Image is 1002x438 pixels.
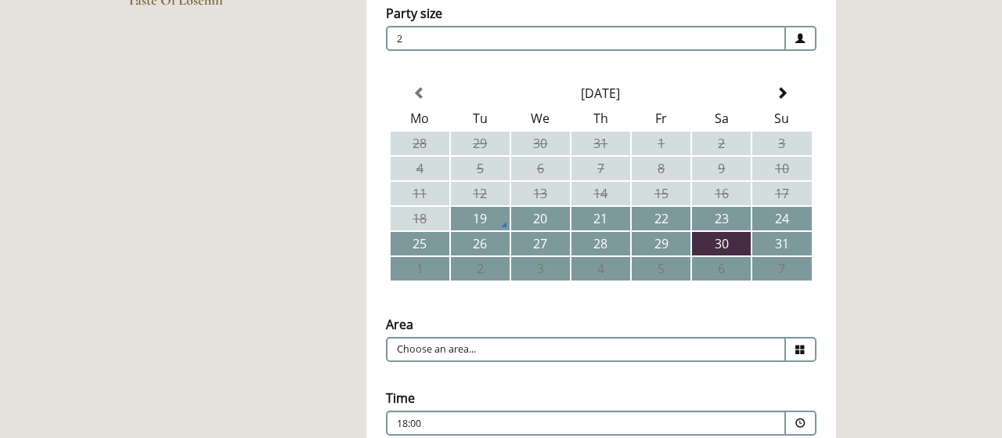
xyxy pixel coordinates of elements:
[571,182,630,205] td: 14
[451,157,510,180] td: 5
[692,157,751,180] td: 9
[692,232,751,255] td: 30
[451,107,510,130] th: Tu
[632,132,690,155] td: 1
[692,207,751,230] td: 23
[511,257,570,281] td: 3
[571,132,630,155] td: 31
[632,107,690,130] th: Fr
[632,207,690,230] td: 22
[752,207,811,230] td: 24
[632,182,690,205] td: 15
[571,157,630,180] td: 7
[776,87,788,100] span: Next Month
[511,132,570,155] td: 30
[511,157,570,180] td: 6
[571,257,630,281] td: 4
[632,257,690,281] td: 5
[692,182,751,205] td: 16
[511,107,570,130] th: We
[451,207,510,230] td: 19
[632,157,690,180] td: 8
[632,232,690,255] td: 29
[386,389,415,407] label: Time
[511,182,570,205] td: 13
[451,182,510,205] td: 12
[413,87,426,100] span: Previous Month
[391,207,449,230] td: 18
[752,132,811,155] td: 3
[397,417,680,431] p: 18:00
[391,257,449,281] td: 1
[391,157,449,180] td: 4
[391,132,449,155] td: 28
[752,182,811,205] td: 17
[752,232,811,255] td: 31
[692,132,751,155] td: 2
[386,5,442,22] label: Party size
[451,257,510,281] td: 2
[571,232,630,255] td: 28
[391,232,449,255] td: 25
[571,107,630,130] th: Th
[571,207,630,230] td: 21
[451,232,510,255] td: 26
[752,107,811,130] th: Su
[752,157,811,180] td: 10
[451,132,510,155] td: 29
[752,257,811,281] td: 7
[692,107,751,130] th: Sa
[386,316,413,333] label: Area
[386,26,786,51] span: 2
[692,257,751,281] td: 6
[391,107,449,130] th: Mo
[451,81,751,105] th: Select Month
[391,182,449,205] td: 11
[511,232,570,255] td: 27
[511,207,570,230] td: 20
